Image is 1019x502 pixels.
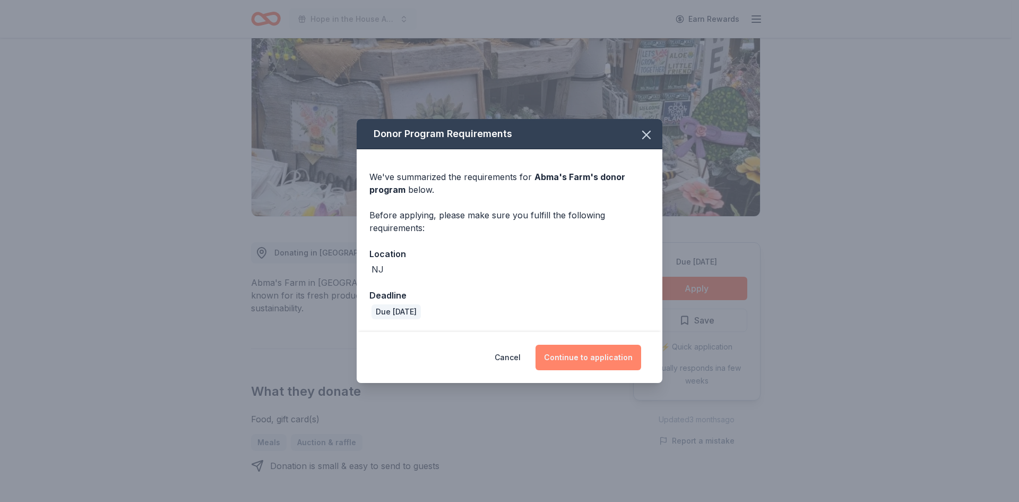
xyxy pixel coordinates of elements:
div: NJ [372,263,384,276]
div: Due [DATE] [372,304,421,319]
div: Donor Program Requirements [357,119,662,149]
button: Continue to application [536,345,641,370]
div: Location [369,247,650,261]
div: Deadline [369,288,650,302]
button: Cancel [495,345,521,370]
div: Before applying, please make sure you fulfill the following requirements: [369,209,650,234]
div: We've summarized the requirements for below. [369,171,650,196]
